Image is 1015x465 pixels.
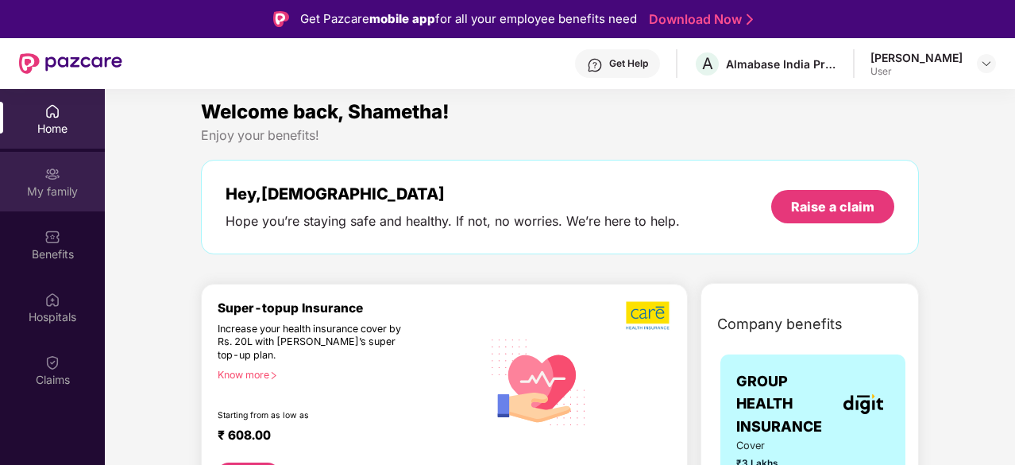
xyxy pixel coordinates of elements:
[870,50,963,65] div: [PERSON_NAME]
[218,428,466,447] div: ₹ 608.00
[980,57,993,70] img: svg+xml;base64,PHN2ZyBpZD0iRHJvcGRvd24tMzJ4MzIiIHhtbG5zPSJodHRwOi8vd3d3LnczLm9yZy8yMDAwL3N2ZyIgd2...
[843,394,883,414] img: insurerLogo
[218,369,473,380] div: Know more
[44,229,60,245] img: svg+xml;base64,PHN2ZyBpZD0iQmVuZWZpdHMiIHhtbG5zPSJodHRwOi8vd3d3LnczLm9yZy8yMDAwL3N2ZyIgd2lkdGg9Ij...
[717,313,843,335] span: Company benefits
[273,11,289,27] img: Logo
[218,410,415,421] div: Starting from as low as
[747,11,753,28] img: Stroke
[44,355,60,370] img: svg+xml;base64,PHN2ZyBpZD0iQ2xhaW0iIHhtbG5zPSJodHRwOi8vd3d3LnczLm9yZy8yMDAwL3N2ZyIgd2lkdGg9IjIwIi...
[218,323,414,362] div: Increase your health insurance cover by Rs. 20L with [PERSON_NAME]’s super top-up plan.
[726,56,837,72] div: Almabase India Private Limited
[201,127,919,144] div: Enjoy your benefits!
[609,57,648,70] div: Get Help
[626,300,671,331] img: b5dec4f62d2307b9de63beb79f102df3.png
[19,53,122,74] img: New Pazcare Logo
[482,324,596,439] img: svg+xml;base64,PHN2ZyB4bWxucz0iaHR0cDovL3d3dy53My5vcmcvMjAwMC9zdmciIHhtbG5zOnhsaW5rPSJodHRwOi8vd3...
[300,10,637,29] div: Get Pazcare for all your employee benefits need
[269,371,278,380] span: right
[702,54,713,73] span: A
[736,370,837,438] span: GROUP HEALTH INSURANCE
[226,213,680,230] div: Hope you’re staying safe and healthy. If not, no worries. We’re here to help.
[870,65,963,78] div: User
[587,57,603,73] img: svg+xml;base64,PHN2ZyBpZD0iSGVscC0zMngzMiIgeG1sbnM9Imh0dHA6Ly93d3cudzMub3JnLzIwMDAvc3ZnIiB3aWR0aD...
[44,292,60,308] img: svg+xml;base64,PHN2ZyBpZD0iSG9zcGl0YWxzIiB4bWxucz0iaHR0cDovL3d3dy53My5vcmcvMjAwMC9zdmciIHdpZHRoPS...
[44,166,60,182] img: svg+xml;base64,PHN2ZyB3aWR0aD0iMjAiIGhlaWdodD0iMjAiIHZpZXdCb3g9IjAgMCAyMCAyMCIgZmlsbD0ibm9uZSIgeG...
[44,103,60,119] img: svg+xml;base64,PHN2ZyBpZD0iSG9tZSIgeG1sbnM9Imh0dHA6Ly93d3cudzMub3JnLzIwMDAvc3ZnIiB3aWR0aD0iMjAiIG...
[218,300,482,316] div: Super-topup Insurance
[736,438,794,454] span: Cover
[201,100,450,123] span: Welcome back, Shametha!
[226,184,680,203] div: Hey, [DEMOGRAPHIC_DATA]
[791,198,874,215] div: Raise a claim
[649,11,748,28] a: Download Now
[369,11,435,26] strong: mobile app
